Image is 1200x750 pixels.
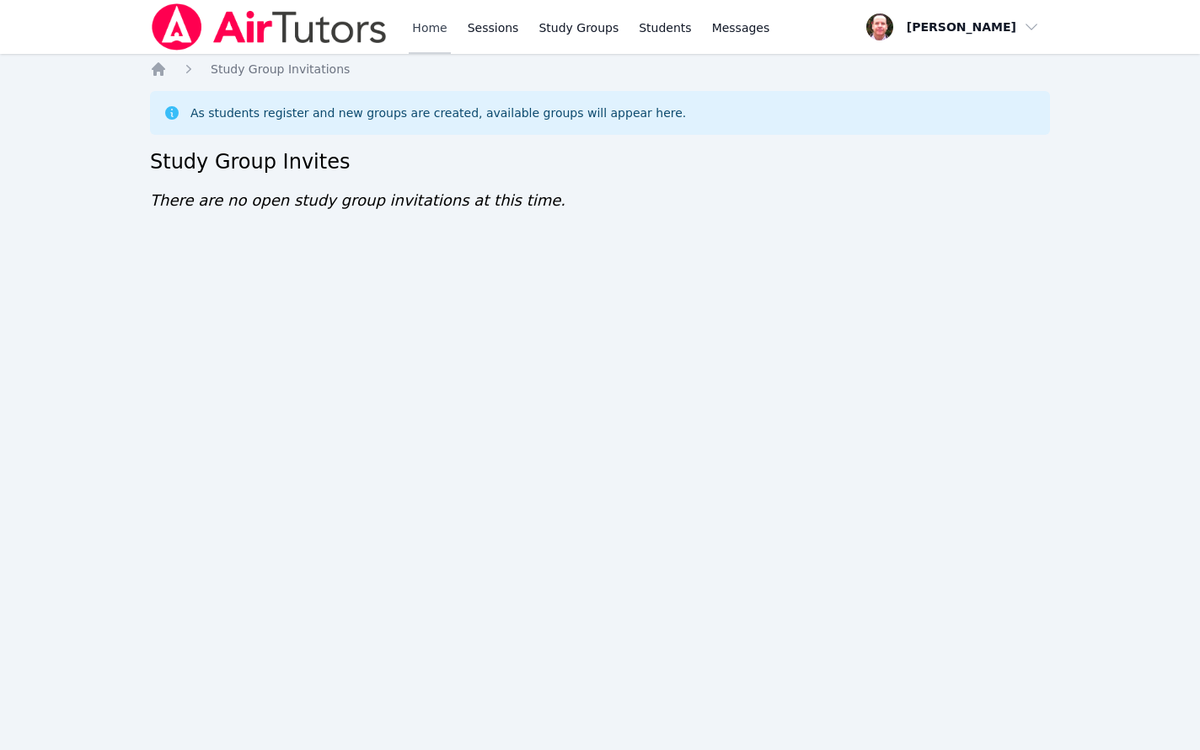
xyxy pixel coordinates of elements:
[211,62,350,76] span: Study Group Invitations
[211,61,350,78] a: Study Group Invitations
[190,104,686,121] div: As students register and new groups are created, available groups will appear here.
[150,191,565,209] span: There are no open study group invitations at this time.
[150,148,1050,175] h2: Study Group Invites
[150,3,388,51] img: Air Tutors
[712,19,770,36] span: Messages
[150,61,1050,78] nav: Breadcrumb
